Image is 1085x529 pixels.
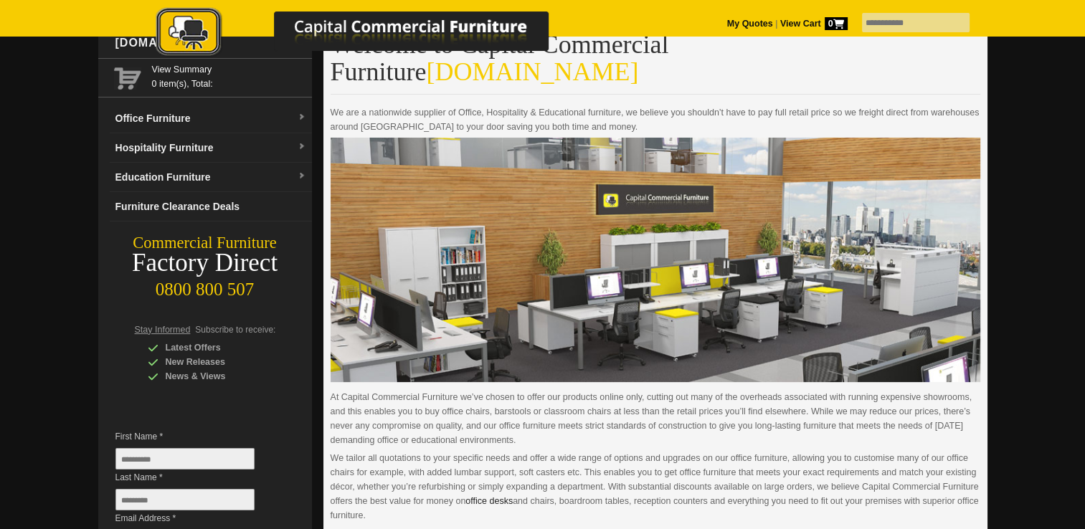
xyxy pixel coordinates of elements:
input: Last Name * [115,489,255,510]
span: 0 item(s), Total: [152,62,306,89]
img: Capital Commercial Furniture Logo [116,7,618,59]
span: Email Address * [115,511,276,525]
input: First Name * [115,448,255,470]
a: Office Furnituredropdown [110,104,312,133]
div: New Releases [148,355,284,369]
p: We are a nationwide supplier of Office, Hospitality & Educational furniture, we believe you shoul... [331,105,980,134]
a: View Cart0 [777,19,847,29]
h1: Welcome to Capital Commercial Furniture [331,31,980,95]
div: [DOMAIN_NAME] [110,22,312,65]
a: My Quotes [727,19,773,29]
span: [DOMAIN_NAME] [426,57,638,86]
div: Factory Direct [98,253,312,273]
img: dropdown [298,143,306,151]
a: office desks [465,496,513,506]
div: Commercial Furniture [98,233,312,253]
img: dropdown [298,172,306,181]
a: Education Furnituredropdown [110,163,312,192]
img: dropdown [298,113,306,122]
span: Last Name * [115,470,276,485]
span: First Name * [115,429,276,444]
a: Hospitality Furnituredropdown [110,133,312,163]
span: Subscribe to receive: [195,325,275,335]
div: 0800 800 507 [98,272,312,300]
span: 0 [825,17,848,30]
p: We tailor all quotations to your specific needs and offer a wide range of options and upgrades on... [331,451,980,523]
p: At Capital Commercial Furniture we’ve chosen to offer our products online only, cutting out many ... [331,390,980,447]
div: Latest Offers [148,340,284,355]
img: About CCFNZ [331,138,980,382]
a: Furniture Clearance Deals [110,192,312,221]
strong: View Cart [780,19,848,29]
a: Capital Commercial Furniture Logo [116,7,618,64]
span: Stay Informed [135,325,191,335]
div: News & Views [148,369,284,383]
